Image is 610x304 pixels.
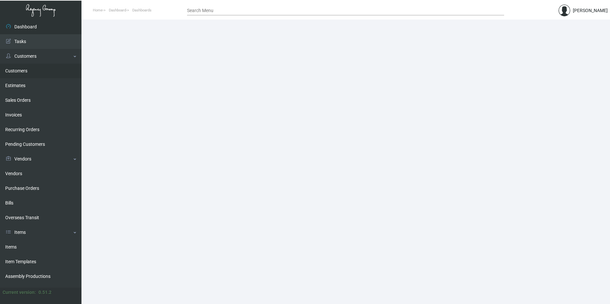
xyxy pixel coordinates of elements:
[132,8,152,12] span: Dashboards
[559,5,570,16] img: admin@bootstrapmaster.com
[3,289,36,296] div: Current version:
[93,8,103,12] span: Home
[109,8,126,12] span: Dashboard
[573,7,608,14] div: [PERSON_NAME]
[38,289,51,296] div: 0.51.2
